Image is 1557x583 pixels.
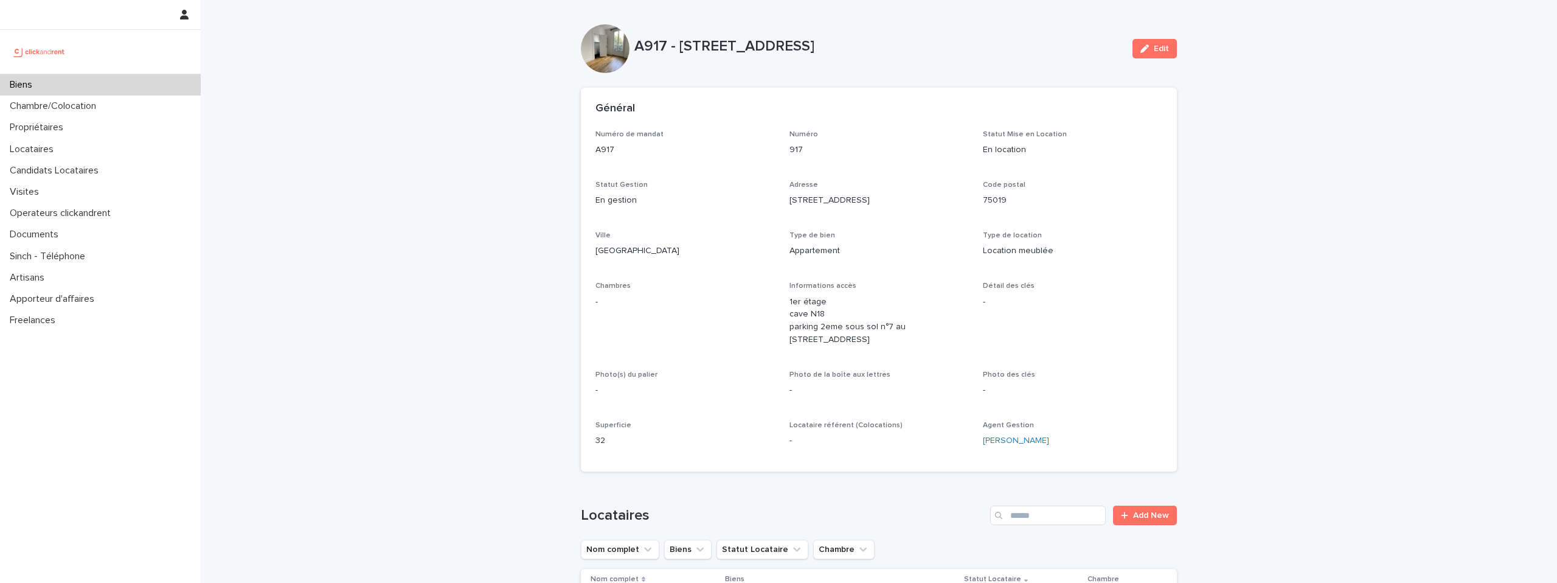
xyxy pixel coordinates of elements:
span: Chambres [595,282,631,290]
p: - [983,296,1162,309]
p: Appartement [789,245,969,257]
p: - [983,384,1162,397]
span: Type de bien [789,232,835,239]
h2: Général [595,102,635,116]
p: - [595,384,775,397]
button: Chambre [813,540,875,559]
p: Operateurs clickandrent [5,208,120,219]
input: Search [990,506,1106,525]
span: Superficie [595,422,631,429]
p: 917 [789,144,969,156]
p: A917 [595,144,775,156]
span: Adresse [789,181,818,189]
span: Code postal [983,181,1025,189]
p: Apporteur d'affaires [5,293,104,305]
span: Photo de la boîte aux lettres [789,371,890,379]
p: Chambre/Colocation [5,100,106,112]
p: - [789,435,969,447]
p: [STREET_ADDRESS] [789,194,969,207]
p: - [595,296,775,309]
p: En location [983,144,1162,156]
p: 32 [595,435,775,447]
p: [GEOGRAPHIC_DATA] [595,245,775,257]
span: Locataire référent (Colocations) [789,422,903,429]
button: Biens [664,540,712,559]
p: Locataires [5,144,63,155]
p: Candidats Locataires [5,165,108,176]
p: 1er étage cave N18 parking 2eme sous sol n°7 au [STREET_ADDRESS] [789,296,969,346]
button: Statut Locataire [716,540,808,559]
a: Add New [1113,506,1177,525]
img: UCB0brd3T0yccxBKYDjQ [10,40,69,64]
p: Visites [5,186,49,198]
h1: Locataires [581,507,985,525]
span: Add New [1133,511,1169,520]
p: Propriétaires [5,122,73,133]
button: Edit [1132,39,1177,58]
span: Numéro de mandat [595,131,664,138]
button: Nom complet [581,540,659,559]
span: Statut Gestion [595,181,648,189]
p: Freelances [5,315,65,326]
p: En gestion [595,194,775,207]
span: Photo(s) du palier [595,371,657,379]
a: [PERSON_NAME] [983,435,1049,447]
span: Photo des clés [983,371,1035,379]
p: Sinch - Téléphone [5,251,95,262]
p: Artisans [5,272,54,284]
span: Agent Gestion [983,422,1034,429]
p: Location meublée [983,245,1162,257]
span: Edit [1154,44,1169,53]
span: Type de location [983,232,1042,239]
span: Informations accès [789,282,856,290]
p: A917 - [STREET_ADDRESS] [634,38,1123,55]
span: Statut Mise en Location [983,131,1067,138]
span: Ville [595,232,611,239]
p: - [789,384,969,397]
span: Détail des clés [983,282,1035,290]
span: Numéro [789,131,818,138]
p: 75019 [983,194,1162,207]
p: Documents [5,229,68,240]
p: Biens [5,79,42,91]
